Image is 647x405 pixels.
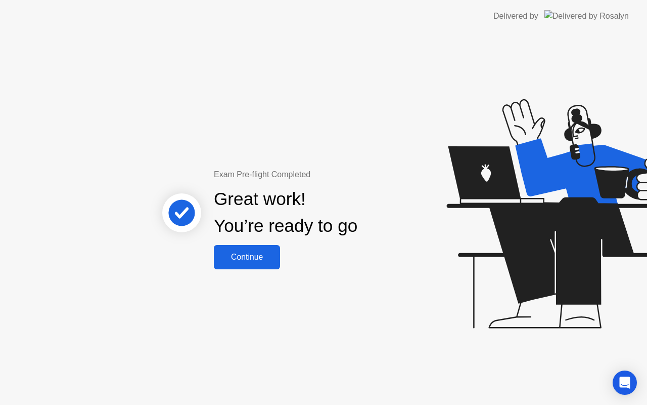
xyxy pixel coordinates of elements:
div: Continue [217,253,277,262]
div: Great work! You’re ready to go [214,186,357,239]
div: Delivered by [493,10,538,22]
div: Exam Pre-flight Completed [214,169,423,181]
img: Delivered by Rosalyn [544,10,629,22]
button: Continue [214,245,280,269]
div: Open Intercom Messenger [613,371,637,395]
